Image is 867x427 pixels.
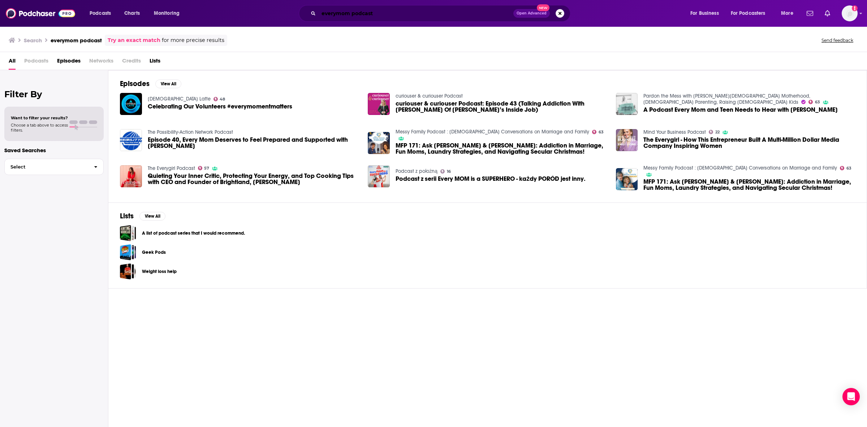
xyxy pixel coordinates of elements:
[120,79,150,88] h2: Episodes
[513,9,550,18] button: Open AdvancedNew
[120,244,136,260] span: Geek Pods
[124,8,140,18] span: Charts
[4,89,104,99] h2: Filter By
[396,168,437,174] a: Podcast z położną
[198,166,210,170] a: 57
[154,8,180,18] span: Monitoring
[396,101,607,113] span: curiouser & curiouser Podcast: Episode 43 (Talking Addiction With [PERSON_NAME] Of [PERSON_NAME]’...
[213,97,225,101] a: 48
[148,137,359,149] a: Episode 40, Every Mom Deserves to Feel Prepared and Supported with Jamie Taratoot
[842,388,860,405] div: Open Intercom Messenger
[643,129,706,135] a: Mind Your Business Podcast
[90,8,111,18] span: Podcasts
[715,131,720,134] span: 22
[306,5,577,22] div: Search podcasts, credits, & more...
[148,129,233,135] a: The Possibility-Action Network Podcast
[776,8,802,19] button: open menu
[148,137,359,149] span: Episode 40, Every Mom Deserves to Feel Prepared and Supported with [PERSON_NAME]
[85,8,120,19] button: open menu
[120,93,142,115] a: Celebrating Our Volunteers #everymomentmatters
[840,166,851,170] a: 63
[220,98,225,101] span: 48
[51,37,102,44] h3: everymom podcast
[148,103,292,110] span: Celebrating Our Volunteers #everymomentmatters
[6,7,75,20] a: Podchaser - Follow, Share and Rate Podcasts
[368,93,390,115] img: curiouser & curiouser Podcast: Episode 43 (Talking Addiction With Erin Bahadur Of Erin’s Inside Job)
[11,115,68,120] span: Want to filter your results?
[781,8,793,18] span: More
[842,5,858,21] span: Logged in as hjones
[447,170,451,173] span: 16
[5,165,88,169] span: Select
[120,212,165,221] a: ListsView All
[11,123,68,133] span: Choose a tab above to access filters.
[815,101,820,104] span: 63
[368,165,390,187] img: Podcast z serii Every MOM is a SUPERHERO - każdy PORÓD jest inny.
[120,8,144,19] a: Charts
[57,55,81,70] a: Episodes
[142,248,166,256] a: Geek Pods
[139,212,165,221] button: View All
[643,137,855,149] a: The Everygirl - How This Entrepreneur Built A Multi-Million Dollar Media Company Inspiring Women
[396,142,607,155] span: MFP 171: Ask [PERSON_NAME] & [PERSON_NAME]: Addiction in Marriage, Fun Moms, Laundry Strategies, ...
[846,167,851,170] span: 63
[592,130,604,134] a: 63
[120,129,142,151] a: Episode 40, Every Mom Deserves to Feel Prepared and Supported with Jamie Taratoot
[616,168,638,190] img: MFP 171: Ask Mike & Alicia: Addiction in Marriage, Fun Moms, Laundry Strategies, and Navigating S...
[599,131,604,134] span: 63
[4,159,104,175] button: Select
[148,173,359,185] a: Quieting Your Inner Critic, Protecting Your Energy, and Top Cooking Tips with CEO and Founder of ...
[142,268,177,276] a: Weight loss help
[396,142,607,155] a: MFP 171: Ask Mike & Alicia: Addiction in Marriage, Fun Moms, Laundry Strategies, and Navigating S...
[616,129,638,151] img: The Everygirl - How This Entrepreneur Built A Multi-Million Dollar Media Company Inspiring Women
[396,176,586,182] a: Podcast z serii Every MOM is a SUPERHERO - każdy PORÓD jest inny.
[155,80,181,88] button: View All
[89,55,113,70] span: Networks
[368,132,390,154] a: MFP 171: Ask Mike & Alicia: Addiction in Marriage, Fun Moms, Laundry Strategies, and Navigating S...
[24,55,48,70] span: Podcasts
[842,5,858,21] img: User Profile
[9,55,16,70] a: All
[150,55,160,70] a: Lists
[690,8,719,18] span: For Business
[24,37,42,44] h3: Search
[142,229,245,237] a: A list of podcast series that I would recommend.
[731,8,765,18] span: For Podcasters
[122,55,141,70] span: Credits
[808,100,820,104] a: 63
[396,101,607,113] a: curiouser & curiouser Podcast: Episode 43 (Talking Addiction With Erin Bahadur Of Erin’s Inside Job)
[643,179,855,191] a: MFP 171: Ask Mike & Alicia: Addiction in Marriage, Fun Moms, Laundry Strategies, and Navigating S...
[852,5,858,11] svg: Add a profile image
[148,96,211,102] a: Catholic Latte
[517,12,547,15] span: Open Advanced
[616,93,638,115] img: A Podcast Every Mom and Teen Needs to Hear with Sadie Robertson
[120,225,136,241] a: A list of podcast series that I would recommend.
[537,4,550,11] span: New
[440,169,451,174] a: 16
[120,212,134,221] h2: Lists
[149,8,189,19] button: open menu
[643,179,855,191] span: MFP 171: Ask [PERSON_NAME] & [PERSON_NAME]: Addiction in Marriage, Fun Moms, Laundry Strategies, ...
[819,37,855,43] button: Send feedback
[643,165,837,171] a: Messy Family Podcast : Catholic Conversations on Marriage and Family
[685,8,728,19] button: open menu
[396,93,463,99] a: curiouser & curiouser Podcast
[842,5,858,21] button: Show profile menu
[204,167,209,170] span: 57
[643,107,838,113] span: A Podcast Every Mom and Teen Needs to Hear with [PERSON_NAME]
[726,8,776,19] button: open menu
[4,147,104,154] p: Saved Searches
[120,165,142,187] img: Quieting Your Inner Critic, Protecting Your Energy, and Top Cooking Tips with CEO and Founder of ...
